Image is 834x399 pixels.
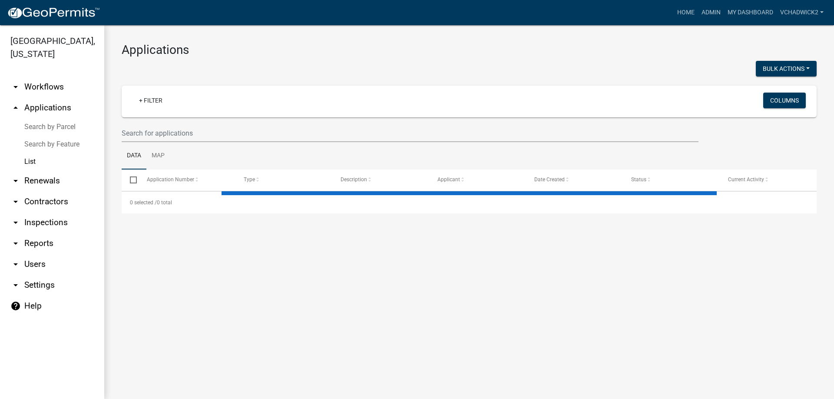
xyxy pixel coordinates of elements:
[526,170,623,190] datatable-header-cell: Date Created
[728,176,764,183] span: Current Activity
[674,4,698,21] a: Home
[698,4,724,21] a: Admin
[10,103,21,113] i: arrow_drop_up
[429,170,526,190] datatable-header-cell: Applicant
[122,170,138,190] datatable-header-cell: Select
[724,4,777,21] a: My Dashboard
[130,199,157,206] span: 0 selected /
[132,93,169,108] a: + Filter
[10,301,21,311] i: help
[10,176,21,186] i: arrow_drop_down
[10,238,21,249] i: arrow_drop_down
[332,170,429,190] datatable-header-cell: Description
[122,192,817,213] div: 0 total
[777,4,827,21] a: VChadwick2
[122,124,698,142] input: Search for applications
[147,176,194,183] span: Application Number
[763,93,806,108] button: Columns
[10,217,21,228] i: arrow_drop_down
[122,142,146,170] a: Data
[138,170,235,190] datatable-header-cell: Application Number
[623,170,720,190] datatable-header-cell: Status
[720,170,817,190] datatable-header-cell: Current Activity
[244,176,255,183] span: Type
[146,142,170,170] a: Map
[10,82,21,92] i: arrow_drop_down
[341,176,367,183] span: Description
[437,176,460,183] span: Applicant
[631,176,646,183] span: Status
[10,196,21,207] i: arrow_drop_down
[10,259,21,269] i: arrow_drop_down
[10,280,21,290] i: arrow_drop_down
[122,43,817,57] h3: Applications
[534,176,565,183] span: Date Created
[756,61,817,76] button: Bulk Actions
[235,170,332,190] datatable-header-cell: Type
